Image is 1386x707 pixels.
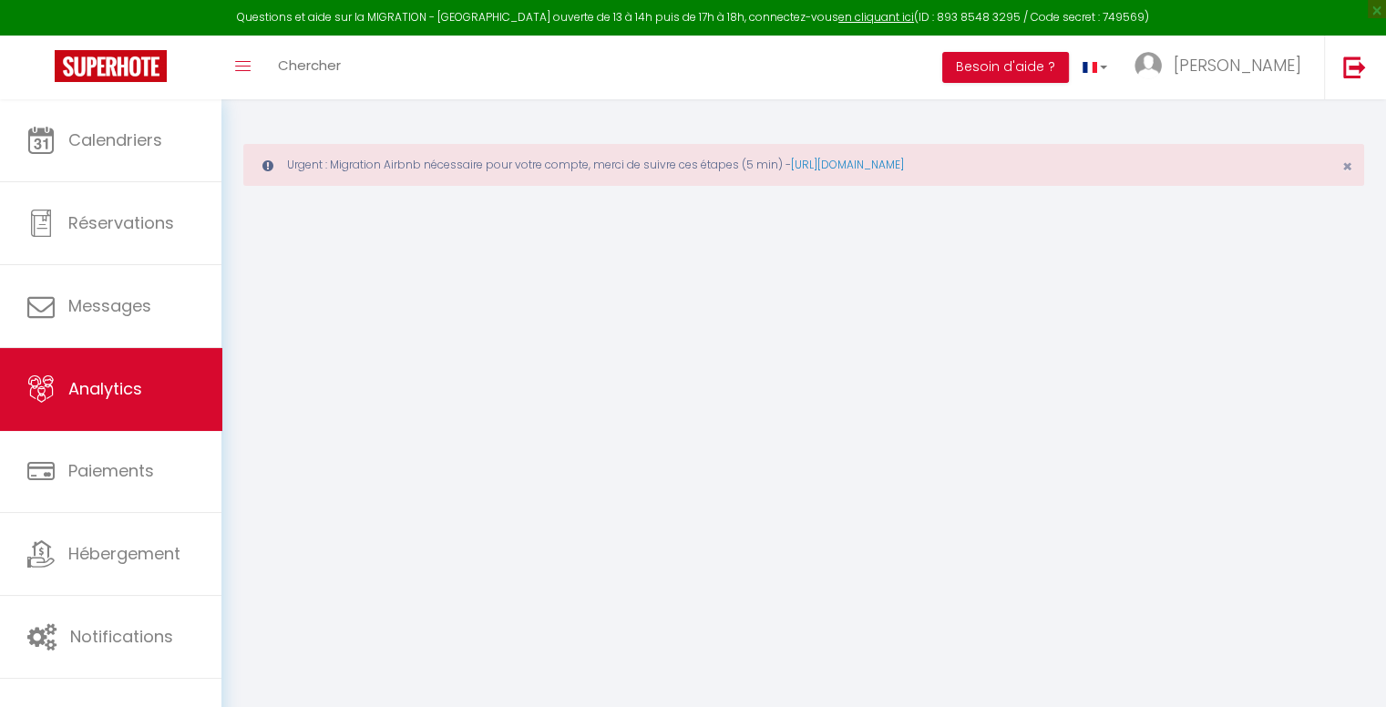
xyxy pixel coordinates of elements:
a: Chercher [264,36,354,99]
span: Chercher [278,56,341,75]
span: × [1342,155,1352,178]
div: Urgent : Migration Airbnb nécessaire pour votre compte, merci de suivre ces étapes (5 min) - [243,144,1364,186]
a: en cliquant ici [838,9,914,25]
span: Analytics [68,377,142,400]
span: Notifications [70,625,173,648]
span: Hébergement [68,542,180,565]
a: [URL][DOMAIN_NAME] [791,157,904,172]
span: Messages [68,294,151,317]
a: ... [PERSON_NAME] [1121,36,1324,99]
span: [PERSON_NAME] [1174,54,1301,77]
span: Réservations [68,211,174,234]
button: Besoin d'aide ? [942,52,1069,83]
img: logout [1343,56,1366,78]
button: Close [1342,159,1352,175]
span: Calendriers [68,128,162,151]
span: Paiements [68,459,154,482]
img: Super Booking [55,50,167,82]
img: ... [1134,52,1162,79]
